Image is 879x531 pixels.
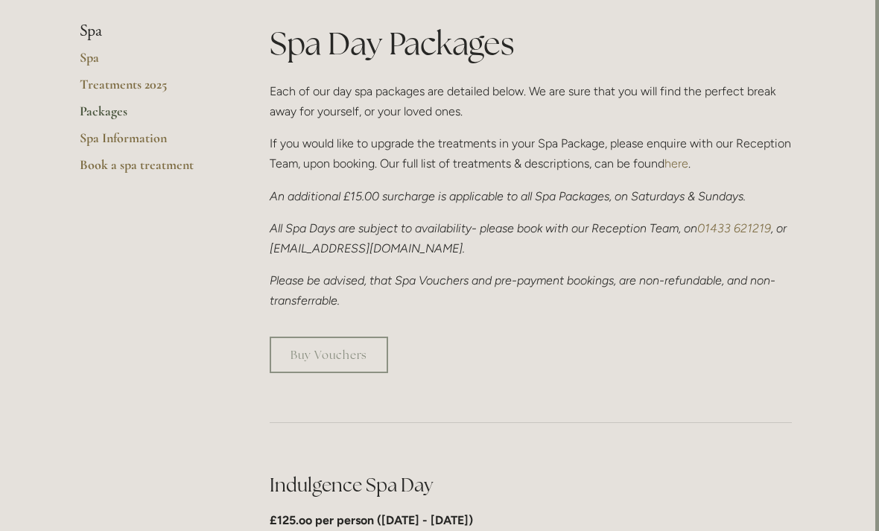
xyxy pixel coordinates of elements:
[664,156,688,171] a: here
[270,337,388,373] a: Buy Vouchers
[270,133,792,174] p: If you would like to upgrade the treatments in your Spa Package, please enquire with our Receptio...
[80,103,222,130] a: Packages
[80,130,222,156] a: Spa Information
[270,81,792,121] p: Each of our day spa packages are detailed below. We are sure that you will find the perfect break...
[80,22,222,41] li: Spa
[80,49,222,76] a: Spa
[270,513,473,527] strong: £125.oo per person ([DATE] - [DATE])
[270,472,792,498] h2: Indulgence Spa Day
[697,221,771,235] a: 01433 621219
[270,273,775,308] em: Please be advised, that Spa Vouchers and pre-payment bookings, are non-refundable, and non-transf...
[80,76,222,103] a: Treatments 2025
[270,189,746,203] em: An additional £15.00 surcharge is applicable to all Spa Packages, on Saturdays & Sundays.
[80,156,222,183] a: Book a spa treatment
[270,22,792,66] h1: Spa Day Packages
[270,221,790,255] em: All Spa Days are subject to availability- please book with our Reception Team, on , or [EMAIL_ADD...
